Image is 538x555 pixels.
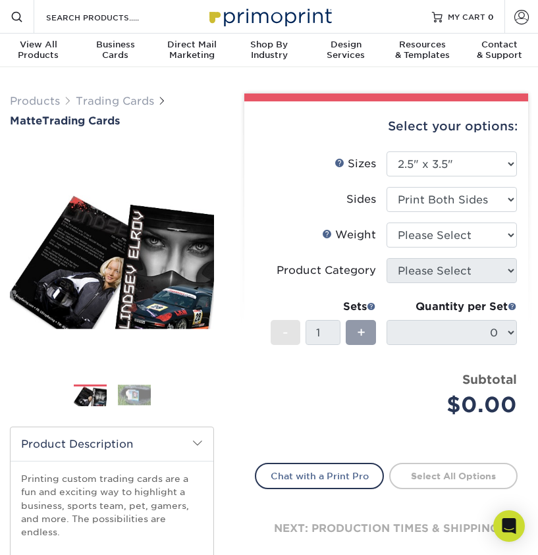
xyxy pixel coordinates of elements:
[308,40,385,50] span: Design
[387,299,517,315] div: Quantity per Set
[308,40,385,61] div: Services
[461,40,538,50] span: Contact
[10,115,214,127] a: MatteTrading Cards
[230,34,308,68] a: Shop ByIndustry
[277,263,376,278] div: Product Category
[308,34,385,68] a: DesignServices
[76,95,154,107] a: Trading Cards
[230,40,308,50] span: Shop By
[10,115,214,127] h1: Trading Cards
[255,463,383,489] a: Chat with a Print Pro
[488,12,494,21] span: 0
[45,9,173,25] input: SEARCH PRODUCTS.....
[153,40,230,50] span: Direct Mail
[335,156,376,172] div: Sizes
[385,40,462,61] div: & Templates
[153,34,230,68] a: Direct MailMarketing
[3,515,112,550] iframe: Google Customer Reviews
[10,115,42,127] span: Matte
[322,227,376,243] div: Weight
[203,2,335,30] img: Primoprint
[271,299,376,315] div: Sets
[282,323,288,342] span: -
[357,323,365,342] span: +
[10,95,60,107] a: Products
[462,372,517,386] strong: Subtotal
[493,510,525,542] div: Open Intercom Messenger
[396,389,517,421] div: $0.00
[389,463,518,489] a: Select All Options
[255,101,518,151] div: Select your options:
[461,34,538,68] a: Contact& Support
[385,40,462,50] span: Resources
[11,427,213,461] h2: Product Description
[77,34,154,68] a: BusinessCards
[448,11,485,22] span: MY CART
[10,188,214,329] img: Matte 01
[74,384,107,408] img: Trading Cards 01
[77,40,154,61] div: Cards
[346,192,376,207] div: Sides
[461,40,538,61] div: & Support
[153,40,230,61] div: Marketing
[385,34,462,68] a: Resources& Templates
[118,385,151,406] img: Trading Cards 02
[230,40,308,61] div: Industry
[77,40,154,50] span: Business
